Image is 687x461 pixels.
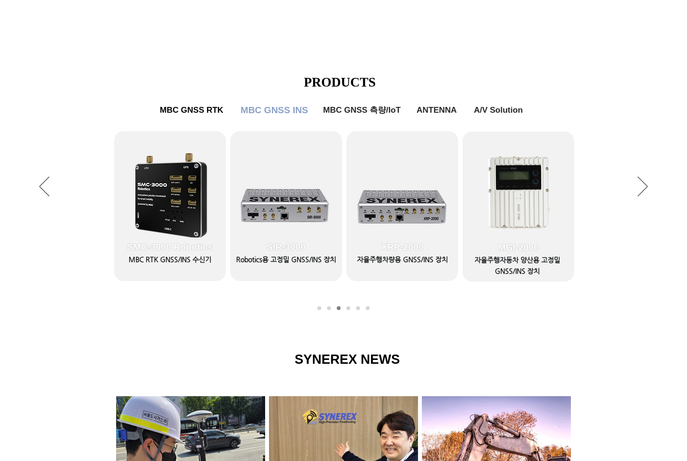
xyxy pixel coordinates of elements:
[417,105,457,115] span: ANTENNA
[267,242,305,253] span: SIR-3000
[638,177,648,198] button: 다음
[498,242,538,253] span: MGI-2000
[346,306,350,310] a: MBC GNSS 측량/IoT
[39,177,49,198] button: 이전
[295,352,400,367] span: SYNEREX NEWS
[412,101,461,120] a: ANTENNA
[346,131,458,281] a: XRP-2000
[356,306,360,310] a: ANTENNA
[381,242,424,253] span: XRP-2000
[127,242,213,253] span: SMC-3000 Robotics
[474,105,523,115] span: A/V Solution
[230,131,342,281] a: SIR-3000
[114,131,226,281] a: SMC-3000 Robotics
[315,101,408,120] a: MBC GNSS 측량/IoT
[304,75,376,89] span: PRODUCTS
[463,132,574,282] a: MGI-2000
[366,306,370,310] a: A/V Solution
[337,306,341,310] a: MBC GNSS INS
[240,105,308,116] span: MBC GNSS INS
[314,306,373,310] nav: 슬라이드
[160,105,223,115] span: MBC GNSS RTK
[238,101,311,120] a: MBC GNSS INS
[317,306,321,310] a: MBC GNSS RTK1
[576,419,687,461] iframe: Wix Chat
[323,104,401,116] span: MBC GNSS 측량/IoT
[327,306,331,310] a: MBC GNSS RTK2
[466,101,530,120] a: A/V Solution
[153,101,230,120] a: MBC GNSS RTK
